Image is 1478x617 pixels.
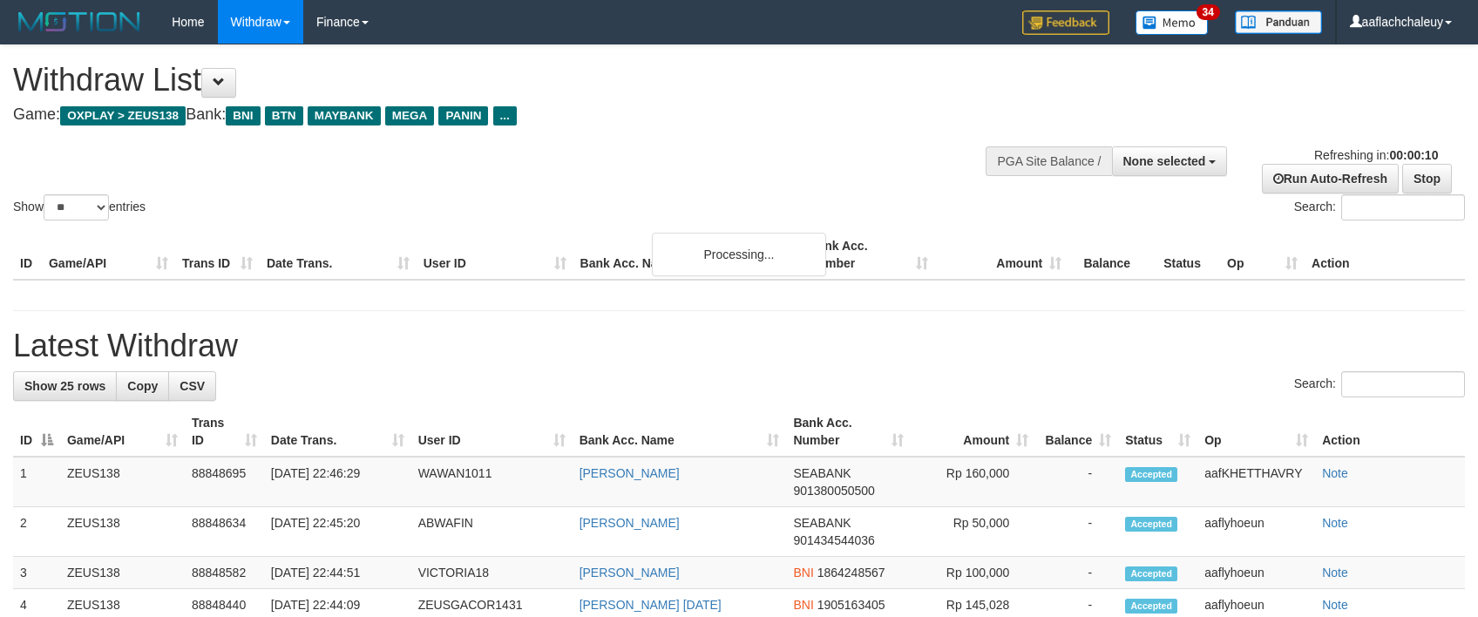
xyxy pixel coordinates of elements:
[1022,10,1109,35] img: Feedback.jpg
[308,106,381,125] span: MAYBANK
[1197,407,1315,457] th: Op: activate to sort column ascending
[786,407,911,457] th: Bank Acc. Number: activate to sort column ascending
[1156,230,1220,280] th: Status
[1035,557,1118,589] td: -
[13,63,968,98] h1: Withdraw List
[1125,467,1177,482] span: Accepted
[793,533,874,547] span: Copy 901434544036 to clipboard
[264,507,411,557] td: [DATE] 22:45:20
[1197,4,1220,20] span: 34
[411,557,573,589] td: VICTORIA18
[793,466,851,480] span: SEABANK
[417,230,573,280] th: User ID
[1123,154,1206,168] span: None selected
[1068,230,1156,280] th: Balance
[185,407,264,457] th: Trans ID: activate to sort column ascending
[411,507,573,557] td: ABWAFIN
[185,557,264,589] td: 88848582
[1125,566,1177,581] span: Accepted
[1314,148,1438,162] span: Refreshing in:
[185,457,264,507] td: 88848695
[42,230,175,280] th: Game/API
[1125,599,1177,614] span: Accepted
[793,566,813,580] span: BNI
[1315,407,1465,457] th: Action
[438,106,488,125] span: PANIN
[411,407,573,457] th: User ID: activate to sort column ascending
[911,457,1035,507] td: Rp 160,000
[60,507,185,557] td: ZEUS138
[127,379,158,393] span: Copy
[580,566,680,580] a: [PERSON_NAME]
[24,379,105,393] span: Show 25 rows
[793,516,851,530] span: SEABANK
[44,194,109,220] select: Showentries
[260,230,417,280] th: Date Trans.
[493,106,517,125] span: ...
[935,230,1068,280] th: Amount
[185,507,264,557] td: 88848634
[1294,371,1465,397] label: Search:
[1322,566,1348,580] a: Note
[180,379,205,393] span: CSV
[1035,507,1118,557] td: -
[1035,407,1118,457] th: Balance: activate to sort column ascending
[1294,194,1465,220] label: Search:
[385,106,435,125] span: MEGA
[1125,517,1177,532] span: Accepted
[1035,457,1118,507] td: -
[13,371,117,401] a: Show 25 rows
[911,407,1035,457] th: Amount: activate to sort column ascending
[1341,194,1465,220] input: Search:
[13,407,60,457] th: ID: activate to sort column descending
[911,557,1035,589] td: Rp 100,000
[168,371,216,401] a: CSV
[1220,230,1305,280] th: Op
[1322,516,1348,530] a: Note
[580,598,722,612] a: [PERSON_NAME] [DATE]
[226,106,260,125] span: BNI
[60,106,186,125] span: OXPLAY > ZEUS138
[13,106,968,124] h4: Game: Bank:
[13,507,60,557] td: 2
[802,230,935,280] th: Bank Acc. Number
[60,557,185,589] td: ZEUS138
[793,598,813,612] span: BNI
[1197,507,1315,557] td: aaflyhoeun
[573,407,787,457] th: Bank Acc. Name: activate to sort column ascending
[1197,457,1315,507] td: aafKHETTHAVRY
[986,146,1111,176] div: PGA Site Balance /
[264,557,411,589] td: [DATE] 22:44:51
[1341,371,1465,397] input: Search:
[264,407,411,457] th: Date Trans.: activate to sort column ascending
[1402,164,1452,193] a: Stop
[1197,557,1315,589] td: aaflyhoeun
[13,557,60,589] td: 3
[13,194,146,220] label: Show entries
[13,230,42,280] th: ID
[1235,10,1322,34] img: panduan.png
[1262,164,1399,193] a: Run Auto-Refresh
[1322,598,1348,612] a: Note
[265,106,303,125] span: BTN
[116,371,169,401] a: Copy
[60,457,185,507] td: ZEUS138
[793,484,874,498] span: Copy 901380050500 to clipboard
[580,516,680,530] a: [PERSON_NAME]
[1136,10,1209,35] img: Button%20Memo.svg
[13,9,146,35] img: MOTION_logo.png
[1118,407,1197,457] th: Status: activate to sort column ascending
[1322,466,1348,480] a: Note
[911,507,1035,557] td: Rp 50,000
[1305,230,1465,280] th: Action
[573,230,803,280] th: Bank Acc. Name
[1389,148,1438,162] strong: 00:00:10
[13,329,1465,363] h1: Latest Withdraw
[817,598,885,612] span: Copy 1905163405 to clipboard
[13,457,60,507] td: 1
[580,466,680,480] a: [PERSON_NAME]
[1112,146,1228,176] button: None selected
[411,457,573,507] td: WAWAN1011
[60,407,185,457] th: Game/API: activate to sort column ascending
[817,566,885,580] span: Copy 1864248567 to clipboard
